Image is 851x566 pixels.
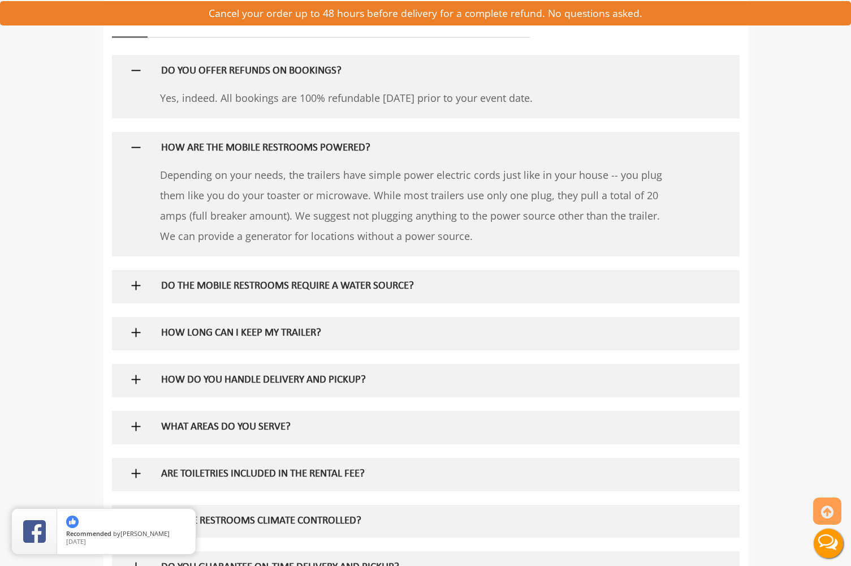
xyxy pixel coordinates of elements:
[66,530,187,538] span: by
[161,66,653,78] h5: DO YOU OFFER REFUNDS ON BOOKINGS?
[23,520,46,543] img: Review Rating
[66,516,79,528] img: thumbs up icon
[129,63,143,78] img: minus icon sign
[129,278,143,293] img: plus icon sign
[120,529,170,538] span: [PERSON_NAME]
[161,143,653,155] h5: HOW ARE THE MOBILE RESTROOMS POWERED?
[806,521,851,566] button: Live Chat
[161,422,653,434] h5: WHAT AREAS DO YOU SERVE?
[160,88,672,108] p: Yes, indeed. All bookings are 100% refundable [DATE] prior to your event date.
[160,165,672,246] p: Depending on your needs, the trailers have simple power electric cords just like in your house --...
[129,325,143,340] img: plus icon sign
[161,516,653,528] h5: ARE THE RESTROOMS CLIMATE CONTROLLED?
[161,328,653,340] h5: HOW LONG CAN I KEEP MY TRAILER?
[161,375,653,387] h5: HOW DO YOU HANDLE DELIVERY AND PICKUP?
[129,466,143,481] img: plus icon sign
[129,372,143,387] img: plus icon sign
[161,281,653,293] h5: DO THE MOBILE RESTROOMS REQUIRE A WATER SOURCE?
[66,537,86,546] span: [DATE]
[129,419,143,434] img: plus icon sign
[161,469,653,481] h5: ARE TOILETRIES INCLUDED IN THE RENTAL FEE?
[66,529,111,538] span: Recommended
[129,140,143,155] img: plus icon sign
